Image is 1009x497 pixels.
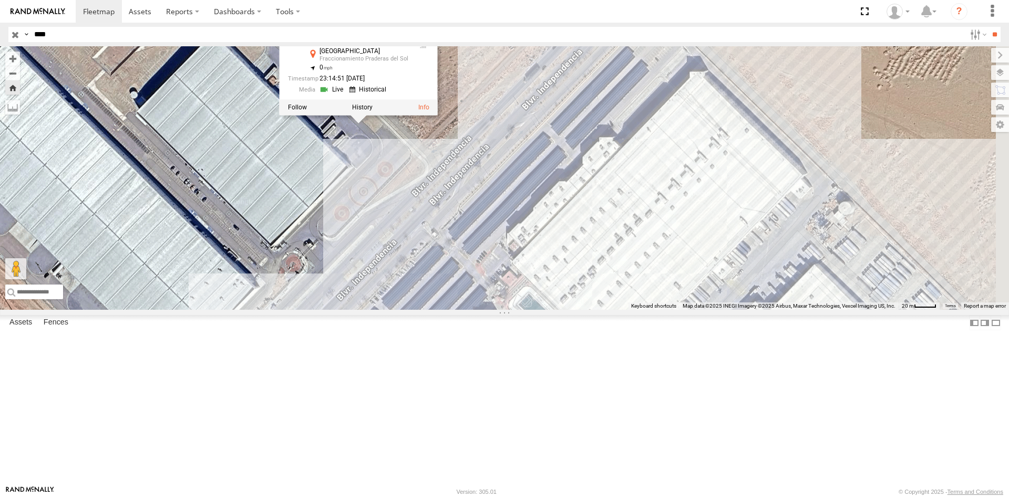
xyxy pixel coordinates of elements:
[288,75,408,82] div: Date/time of location update
[320,85,346,95] a: View Live Media Streams
[964,303,1006,309] a: Report a map error
[966,27,989,42] label: Search Filter Options
[951,3,967,20] i: ?
[11,8,65,15] img: rand-logo.svg
[5,66,20,80] button: Zoom out
[349,85,389,95] a: View Historical Media Streams
[945,304,956,308] a: Terms
[320,56,408,62] div: Fraccionamiento Praderas del Sol
[899,302,940,310] button: Map Scale: 20 m per 39 pixels
[991,117,1009,132] label: Map Settings
[631,302,676,310] button: Keyboard shortcuts
[980,315,990,330] label: Dock Summary Table to the Right
[6,486,54,497] a: Visit our Website
[22,27,30,42] label: Search Query
[320,47,408,54] div: [GEOGRAPHIC_DATA]
[5,258,26,279] button: Drag Pegman onto the map to open Street View
[457,489,497,495] div: Version: 305.01
[683,303,895,309] span: Map data ©2025 INEGI Imagery ©2025 Airbus, Maxar Technologies, Vexcel Imaging US, Inc.
[969,315,980,330] label: Dock Summary Table to the Left
[352,104,373,111] label: View Asset History
[5,100,20,115] label: Measure
[948,489,1003,495] a: Terms and Conditions
[288,104,307,111] label: Realtime tracking of Asset
[899,489,1003,495] div: © Copyright 2025 -
[5,80,20,95] button: Zoom Home
[320,64,333,71] span: 0
[418,104,429,111] a: View Asset Details
[5,52,20,66] button: Zoom in
[991,315,1001,330] label: Hide Summary Table
[38,316,74,330] label: Fences
[4,316,37,330] label: Assets
[902,303,914,309] span: 20 m
[417,41,429,49] div: Last Event GSM Signal Strength
[883,4,913,19] div: Roberto Garcia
